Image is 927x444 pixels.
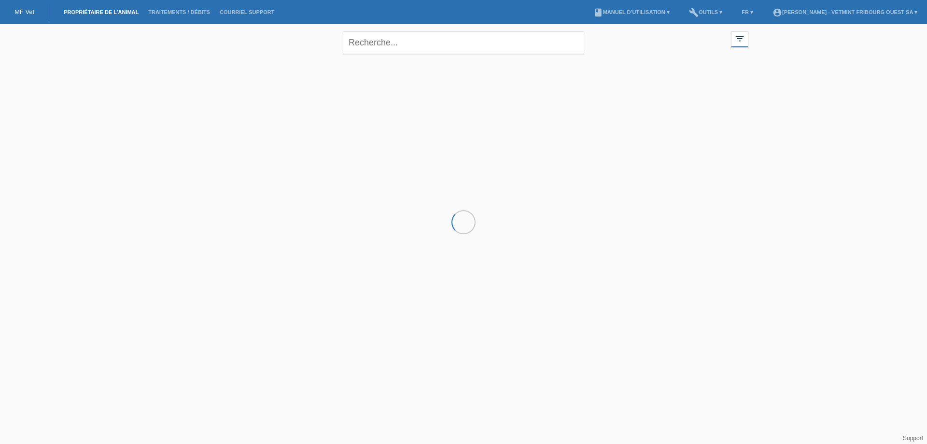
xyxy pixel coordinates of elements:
i: book [593,8,603,17]
a: Courriel Support [215,9,279,15]
i: build [689,8,699,17]
i: account_circle [772,8,782,17]
a: MF Vet [14,8,34,15]
input: Recherche... [343,31,584,54]
i: filter_list [734,33,745,44]
a: bookManuel d’utilisation ▾ [589,9,674,15]
a: FR ▾ [737,9,758,15]
a: Traitements / débits [143,9,215,15]
a: Support [903,435,923,442]
a: buildOutils ▾ [684,9,727,15]
a: Propriétaire de l’animal [59,9,143,15]
a: account_circle[PERSON_NAME] - Vetmint Fribourg Ouest SA ▾ [768,9,922,15]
